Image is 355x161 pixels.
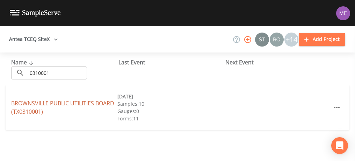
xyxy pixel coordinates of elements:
img: c0670e89e469b6405363224a5fca805c [255,33,269,47]
span: Name [11,58,35,66]
input: Search Projects [27,66,87,79]
div: +14 [284,33,298,47]
div: Gauges: 0 [117,107,224,115]
div: [DATE] [117,93,224,100]
img: d4d65db7c401dd99d63b7ad86343d265 [336,6,350,20]
div: Rodolfo Ramirez [269,33,284,47]
a: BROWNSVILLE PUBLIC UTILITIES BOARD (TX0310001) [11,99,114,115]
div: Forms: 11 [117,115,224,122]
div: Samples: 10 [117,100,224,107]
button: Antea TCEQ SiteX [6,33,61,46]
div: Next Event [225,58,333,66]
img: logo [10,10,61,16]
div: Stan Porter [255,33,269,47]
div: Open Intercom Messenger [331,137,348,154]
button: Add Project [299,33,345,46]
img: 7e5c62b91fde3b9fc00588adc1700c9a [270,33,284,47]
div: Last Event [118,58,226,66]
